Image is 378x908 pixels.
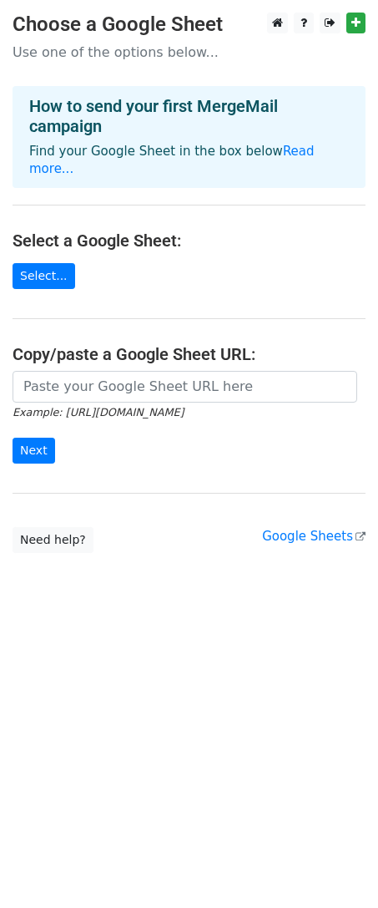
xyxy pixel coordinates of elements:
a: Select... [13,263,75,289]
a: Read more... [29,144,315,176]
input: Next [13,438,55,464]
a: Google Sheets [262,529,365,544]
input: Paste your Google Sheet URL here [13,371,357,403]
p: Use one of the options below... [13,43,365,61]
a: Need help? [13,527,93,553]
small: Example: [URL][DOMAIN_NAME] [13,406,184,418]
h4: Copy/paste a Google Sheet URL: [13,344,365,364]
h4: How to send your first MergeMail campaign [29,96,349,136]
p: Find your Google Sheet in the box below [29,143,349,178]
h3: Choose a Google Sheet [13,13,365,37]
h4: Select a Google Sheet: [13,231,365,251]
